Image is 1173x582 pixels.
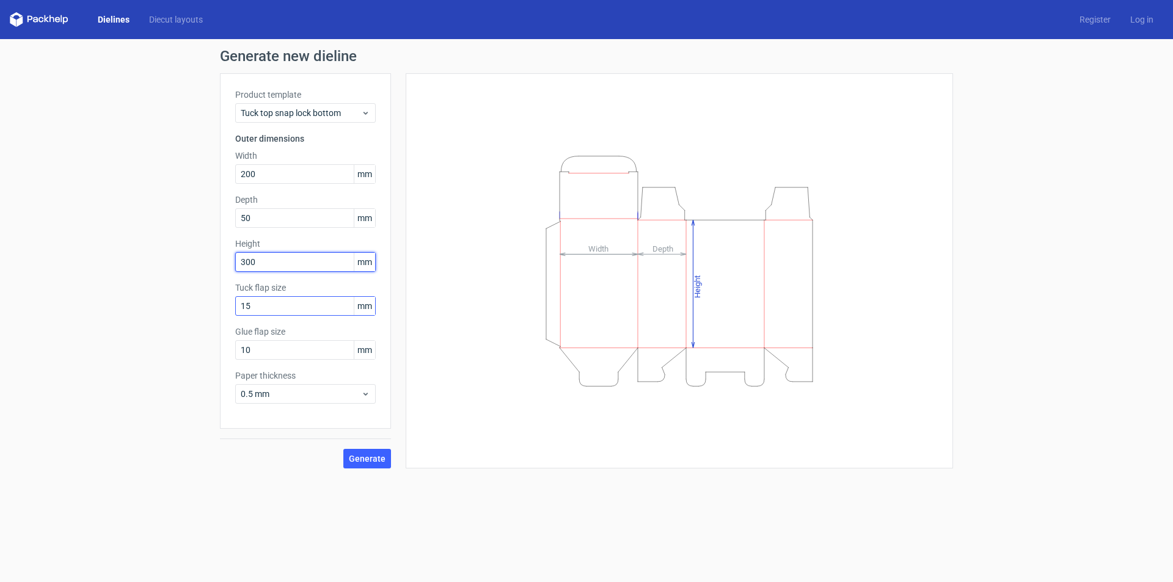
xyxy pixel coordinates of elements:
span: mm [354,209,375,227]
h3: Outer dimensions [235,133,376,145]
a: Log in [1120,13,1163,26]
span: Tuck top snap lock bottom [241,107,361,119]
label: Product template [235,89,376,101]
label: Tuck flap size [235,282,376,294]
span: 0.5 mm [241,388,361,400]
a: Register [1070,13,1120,26]
label: Height [235,238,376,250]
label: Glue flap size [235,326,376,338]
a: Dielines [88,13,139,26]
span: mm [354,341,375,359]
span: Generate [349,454,386,463]
tspan: Height [693,275,702,297]
span: mm [354,297,375,315]
tspan: Depth [652,244,673,253]
a: Diecut layouts [139,13,213,26]
button: Generate [343,449,391,468]
label: Width [235,150,376,162]
label: Paper thickness [235,369,376,382]
tspan: Width [588,244,608,253]
span: mm [354,253,375,271]
h1: Generate new dieline [220,49,953,64]
span: mm [354,165,375,183]
label: Depth [235,194,376,206]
